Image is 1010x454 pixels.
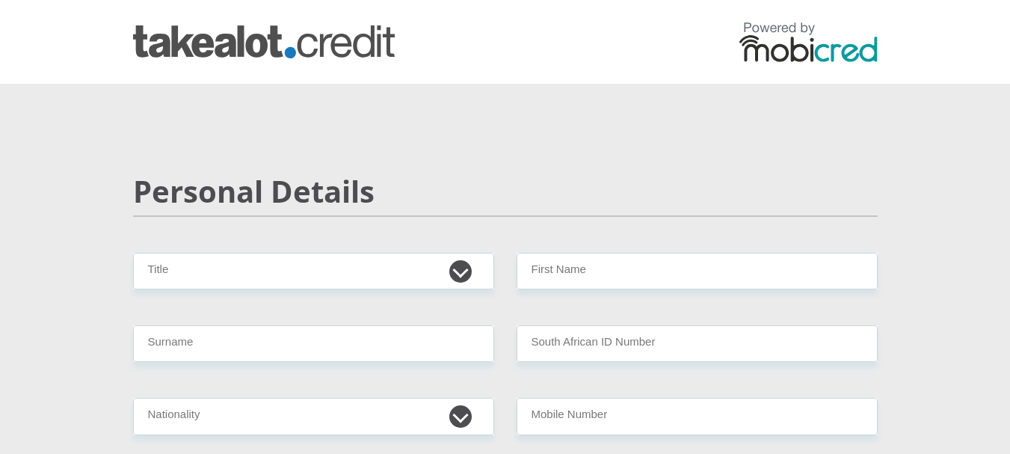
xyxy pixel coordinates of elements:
h2: Personal Details [133,174,878,209]
input: ID Number [517,325,878,362]
img: takealot_credit logo [133,25,395,58]
img: powered by mobicred logo [739,22,878,62]
input: Surname [133,325,494,362]
input: Contact Number [517,398,878,435]
input: First Name [517,253,878,289]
